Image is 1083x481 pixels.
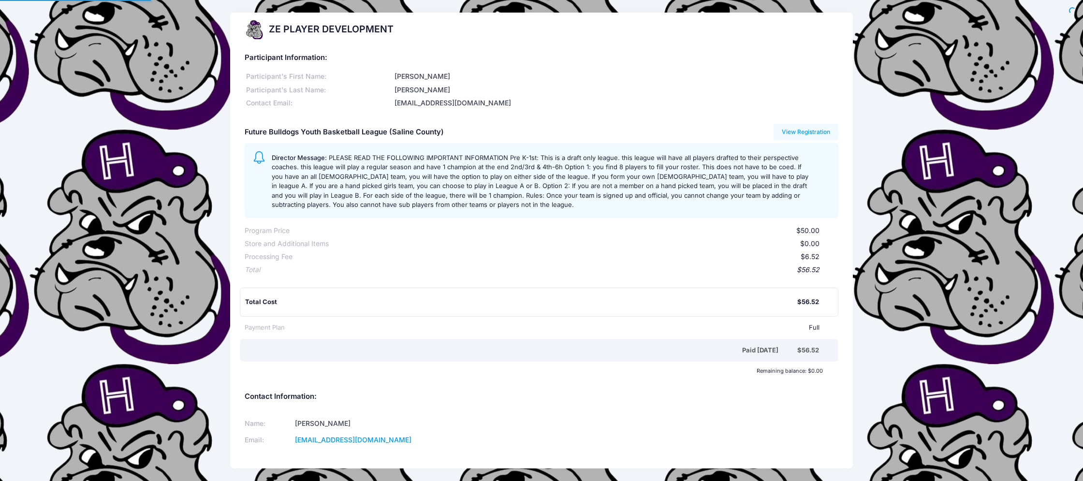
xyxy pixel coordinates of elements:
[272,154,327,161] span: Director Message:
[797,346,819,355] div: $56.52
[245,297,798,307] div: Total Cost
[245,252,293,262] div: Processing Fee
[797,297,819,307] div: $56.52
[393,98,838,108] div: [EMAIL_ADDRESS][DOMAIN_NAME]
[240,368,828,374] div: Remaining balance: $0.00
[293,252,820,262] div: $6.52
[285,323,820,333] div: Full
[774,124,839,140] a: View Registration
[295,436,411,444] a: [EMAIL_ADDRESS][DOMAIN_NAME]
[245,393,839,401] h5: Contact Information:
[245,54,839,62] h5: Participant Information:
[393,72,838,82] div: [PERSON_NAME]
[245,239,329,249] div: Store and Additional Items
[245,323,285,333] div: Payment Plan
[245,85,393,95] div: Participant's Last Name:
[269,24,394,35] h2: ZE PLAYER DEVELOPMENT
[245,265,260,275] div: Total
[245,432,292,448] td: Email:
[393,85,838,95] div: [PERSON_NAME]
[292,415,529,432] td: [PERSON_NAME]
[272,154,808,209] span: PLEASE READ THE FOLLOWING IMPORTANT INFORMATION Pre K-1st: This is a draft only league. this leag...
[245,415,292,432] td: Name:
[796,226,820,234] span: $50.00
[245,128,444,137] h5: Future Bulldogs Youth Basketball League (Saline County)
[245,72,393,82] div: Participant's First Name:
[329,239,820,249] div: $0.00
[245,98,393,108] div: Contact Email:
[245,226,290,236] div: Program Price
[247,346,798,355] div: Paid [DATE]
[260,265,820,275] div: $56.52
